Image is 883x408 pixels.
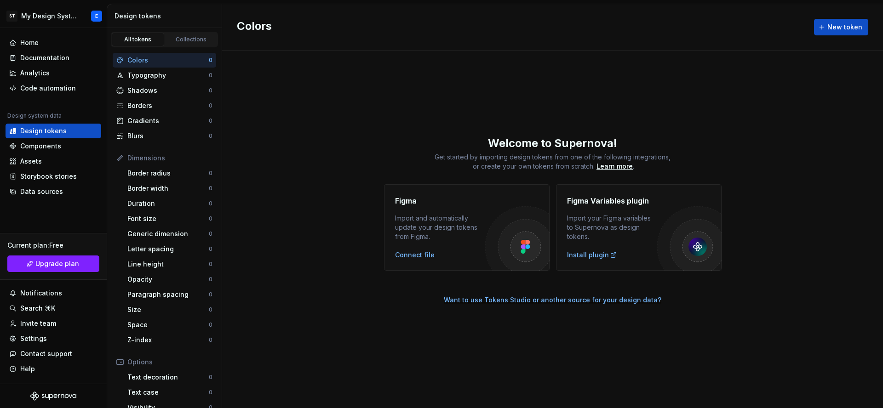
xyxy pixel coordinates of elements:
div: Notifications [20,289,62,298]
a: Opacity0 [124,272,216,287]
div: Code automation [20,84,76,93]
div: Dimensions [127,153,212,163]
span: Upgrade plan [35,259,79,268]
div: Contact support [20,349,72,358]
a: Assets [6,154,101,169]
div: Learn more [596,162,633,171]
div: Welcome to Supernova! [222,136,883,151]
a: Blurs0 [113,129,216,143]
div: 0 [209,117,212,125]
a: Line height0 [124,257,216,272]
div: Import and automatically update your design tokens from Figma. [395,214,485,241]
div: Text case [127,388,209,397]
div: Opacity [127,275,209,284]
div: Text decoration [127,373,209,382]
div: Gradients [127,116,209,125]
div: 0 [209,185,212,192]
div: Size [127,305,209,314]
div: Letter spacing [127,244,209,254]
a: Duration0 [124,196,216,211]
div: Design tokens [115,11,218,21]
button: Want to use Tokens Studio or another source for your design data? [444,295,661,305]
button: Connect file [395,250,435,260]
a: Z-index0 [124,333,216,347]
a: Font size0 [124,211,216,226]
div: 0 [209,230,212,238]
div: Settings [20,334,47,343]
div: Design tokens [20,126,67,136]
div: Search ⌘K [20,304,55,313]
div: 0 [209,57,212,64]
a: Design tokens [6,124,101,138]
div: Components [20,142,61,151]
div: 0 [209,132,212,140]
div: 0 [209,321,212,329]
div: 0 [209,215,212,222]
a: Text decoration0 [124,370,216,385]
div: 0 [209,306,212,313]
svg: Supernova Logo [30,391,76,401]
span: Get started by importing design tokens from one of the following integrations, or create your own... [435,153,671,170]
div: 0 [209,336,212,344]
div: 0 [209,72,212,79]
div: Documentation [20,53,69,62]
div: Space [127,320,209,329]
div: 0 [209,276,212,283]
a: Colors0 [113,53,216,68]
h4: Figma [395,195,417,206]
a: Border width0 [124,181,216,196]
h4: Figma Variables plugin [567,195,649,206]
a: Want to use Tokens Studio or another source for your design data? [222,271,883,305]
a: Generic dimension0 [124,227,216,241]
button: STMy Design SystemE [2,6,105,26]
a: Borders0 [113,98,216,113]
a: Home [6,35,101,50]
button: Notifications [6,286,101,300]
a: Border radius0 [124,166,216,181]
div: Typography [127,71,209,80]
div: Install plugin [567,250,617,260]
button: Help [6,362,101,376]
a: Size0 [124,302,216,317]
div: Colors [127,56,209,65]
div: Collections [168,36,214,43]
a: Space0 [124,317,216,332]
div: Help [20,364,35,374]
a: Invite team [6,316,101,331]
div: Border radius [127,169,209,178]
a: Text case0 [124,385,216,400]
div: Paragraph spacing [127,290,209,299]
a: Data sources [6,184,101,199]
button: New token [814,19,868,35]
div: Generic dimension [127,229,209,238]
div: 0 [209,102,212,109]
span: New token [827,23,862,32]
div: 0 [209,261,212,268]
a: Documentation [6,51,101,65]
div: Invite team [20,319,56,328]
div: Borders [127,101,209,110]
div: 0 [209,87,212,94]
a: Upgrade plan [7,255,99,272]
div: Analytics [20,68,50,78]
div: Current plan : Free [7,241,99,250]
div: 0 [209,170,212,177]
div: All tokens [115,36,161,43]
div: Line height [127,260,209,269]
a: Typography0 [113,68,216,83]
a: Components [6,139,101,153]
div: Blurs [127,131,209,141]
a: Code automation [6,81,101,96]
div: Options [127,357,212,367]
div: 0 [209,245,212,253]
div: Z-index [127,335,209,345]
div: E [95,12,98,20]
div: Font size [127,214,209,223]
div: Import your Figma variables to Supernova as design tokens. [567,214,657,241]
div: Border width [127,184,209,193]
a: Settings [6,331,101,346]
div: 0 [209,374,212,381]
div: Data sources [20,187,63,196]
